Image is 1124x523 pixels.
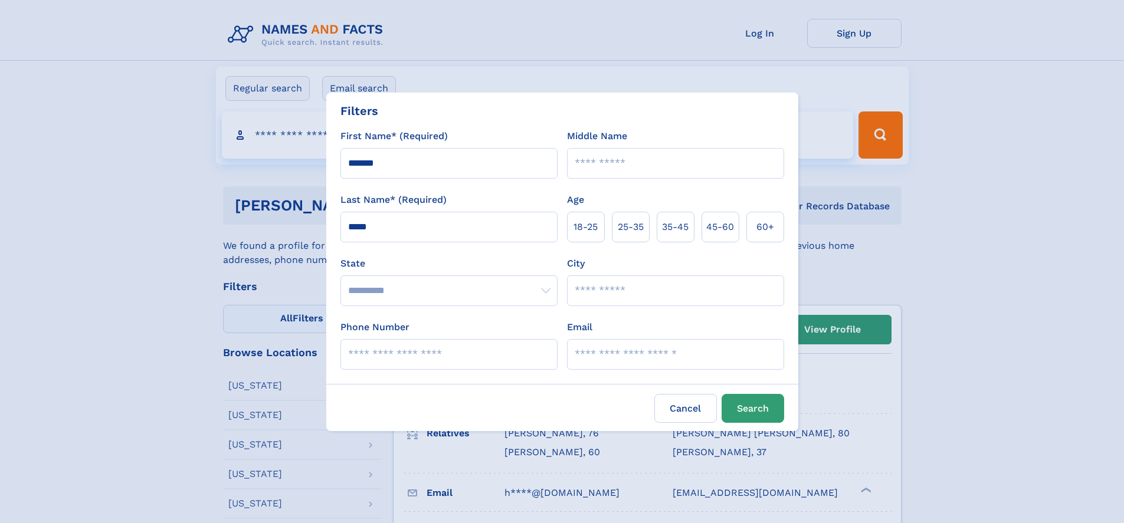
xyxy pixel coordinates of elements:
label: Cancel [654,394,717,423]
span: 45‑60 [706,220,734,234]
button: Search [722,394,784,423]
span: 18‑25 [574,220,598,234]
span: 35‑45 [662,220,689,234]
label: Email [567,320,592,334]
label: Phone Number [340,320,409,334]
label: Middle Name [567,129,627,143]
span: 25‑35 [618,220,644,234]
span: 60+ [756,220,774,234]
label: State [340,256,558,271]
label: Last Name* (Required) [340,193,447,207]
div: Filters [340,102,378,120]
label: First Name* (Required) [340,129,448,143]
label: City [567,256,585,271]
label: Age [567,193,584,207]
